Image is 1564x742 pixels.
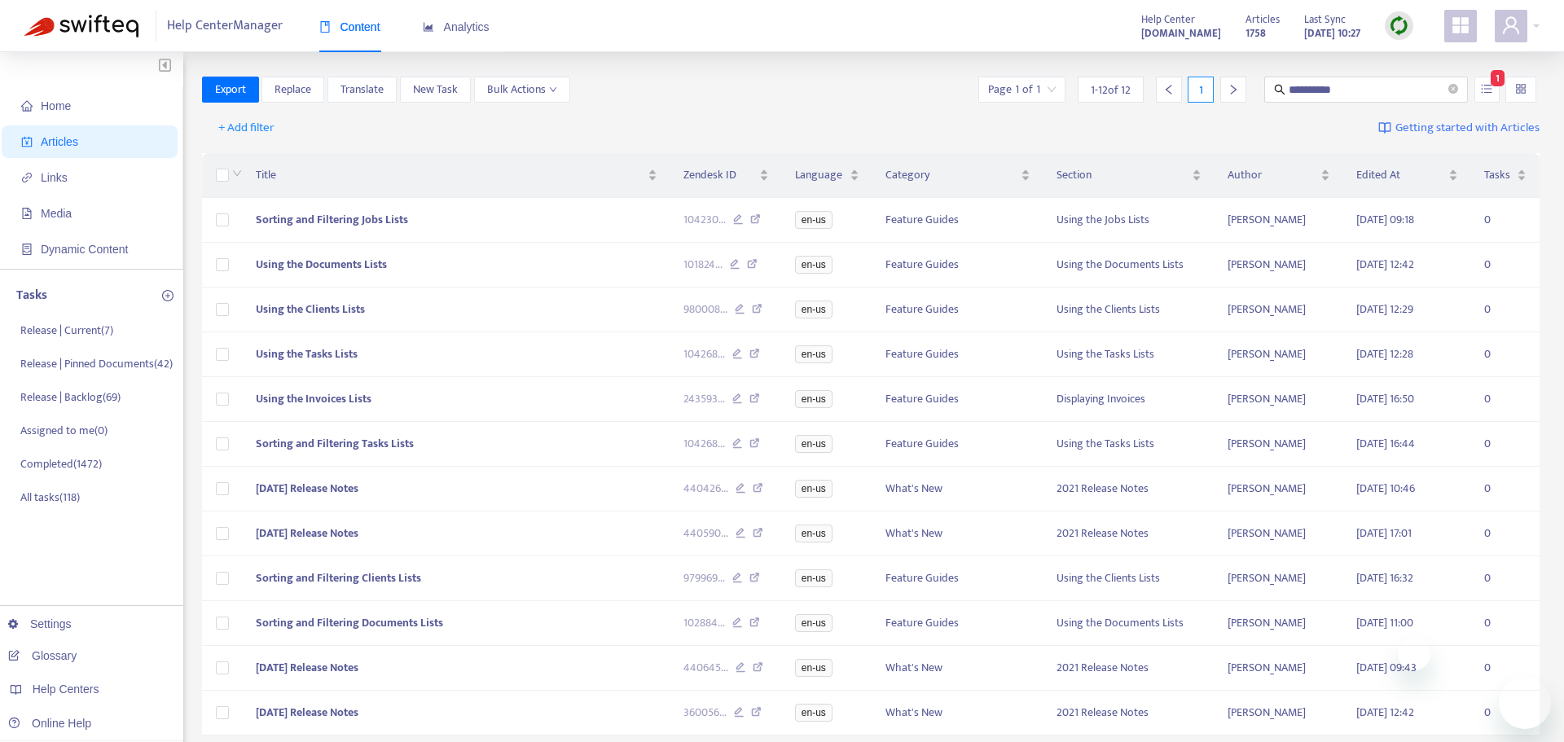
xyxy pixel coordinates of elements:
[683,435,725,453] span: 104268 ...
[1215,153,1342,198] th: Author
[33,683,99,696] span: Help Centers
[1356,255,1414,274] span: [DATE] 12:42
[41,171,68,184] span: Links
[423,21,434,33] span: area-chart
[795,704,833,722] span: en-us
[319,21,331,33] span: book
[795,525,833,542] span: en-us
[1471,153,1540,198] th: Tasks
[256,613,443,632] span: Sorting and Filtering Documents Lists
[683,525,728,542] span: 440590 ...
[8,717,91,730] a: Online Help
[1471,467,1540,511] td: 0
[8,649,77,662] a: Glossary
[256,166,644,184] span: Title
[256,524,358,542] span: [DATE] Release Notes
[1228,84,1239,95] span: right
[340,81,384,99] span: Translate
[256,300,365,318] span: Using the Clients Lists
[275,81,311,99] span: Replace
[683,301,727,318] span: 980008 ...
[683,704,727,722] span: 360056 ...
[1215,377,1342,422] td: [PERSON_NAME]
[1274,84,1285,95] span: search
[885,166,1017,184] span: Category
[1471,422,1540,467] td: 0
[319,20,380,33] span: Content
[1043,332,1215,377] td: Using the Tasks Lists
[1451,15,1470,35] span: appstore
[256,658,358,677] span: [DATE] Release Notes
[1188,77,1214,103] div: 1
[261,77,324,103] button: Replace
[400,77,471,103] button: New Task
[872,198,1043,243] td: Feature Guides
[20,322,113,339] p: Release | Current ( 7 )
[1471,601,1540,646] td: 0
[1356,613,1413,632] span: [DATE] 11:00
[1043,377,1215,422] td: Displaying Invoices
[683,569,725,587] span: 979969 ...
[1471,243,1540,288] td: 0
[16,286,47,305] p: Tasks
[1481,83,1492,94] span: unordered-list
[1163,84,1175,95] span: left
[20,389,121,406] p: Release | Backlog ( 69 )
[41,135,78,148] span: Articles
[1356,658,1417,677] span: [DATE] 09:43
[256,479,358,498] span: [DATE] Release Notes
[21,208,33,219] span: file-image
[256,210,408,229] span: Sorting and Filtering Jobs Lists
[1471,511,1540,556] td: 0
[1471,198,1540,243] td: 0
[41,243,128,256] span: Dynamic Content
[1491,70,1505,86] span: 1
[1215,198,1342,243] td: [PERSON_NAME]
[1043,511,1215,556] td: 2021 Release Notes
[872,691,1043,735] td: What's New
[1398,638,1430,670] iframe: Close message
[1228,166,1316,184] span: Author
[41,99,71,112] span: Home
[24,15,138,37] img: Swifteq
[243,153,670,198] th: Title
[795,345,833,363] span: en-us
[1356,389,1414,408] span: [DATE] 16:50
[1356,434,1415,453] span: [DATE] 16:44
[872,332,1043,377] td: Feature Guides
[1304,24,1360,42] strong: [DATE] 10:27
[1043,467,1215,511] td: 2021 Release Notes
[683,659,728,677] span: 440645 ...
[206,115,287,141] button: + Add filter
[1043,691,1215,735] td: 2021 Release Notes
[872,601,1043,646] td: Feature Guides
[327,77,397,103] button: Translate
[795,614,833,632] span: en-us
[872,467,1043,511] td: What's New
[1043,646,1215,691] td: 2021 Release Notes
[683,345,725,363] span: 104268 ...
[1215,646,1342,691] td: [PERSON_NAME]
[1141,24,1221,42] a: [DOMAIN_NAME]
[1356,703,1414,722] span: [DATE] 12:42
[1043,288,1215,332] td: Using the Clients Lists
[1043,198,1215,243] td: Using the Jobs Lists
[21,100,33,112] span: home
[1043,153,1215,198] th: Section
[256,389,371,408] span: Using the Invoices Lists
[1043,422,1215,467] td: Using the Tasks Lists
[795,390,833,408] span: en-us
[795,480,833,498] span: en-us
[1356,300,1413,318] span: [DATE] 12:29
[413,81,458,99] span: New Task
[795,435,833,453] span: en-us
[1215,422,1342,467] td: [PERSON_NAME]
[20,455,102,472] p: Completed ( 1472 )
[167,11,283,42] span: Help Center Manager
[8,617,72,630] a: Settings
[1304,11,1346,29] span: Last Sync
[1215,288,1342,332] td: [PERSON_NAME]
[162,290,174,301] span: plus-circle
[1043,556,1215,601] td: Using the Clients Lists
